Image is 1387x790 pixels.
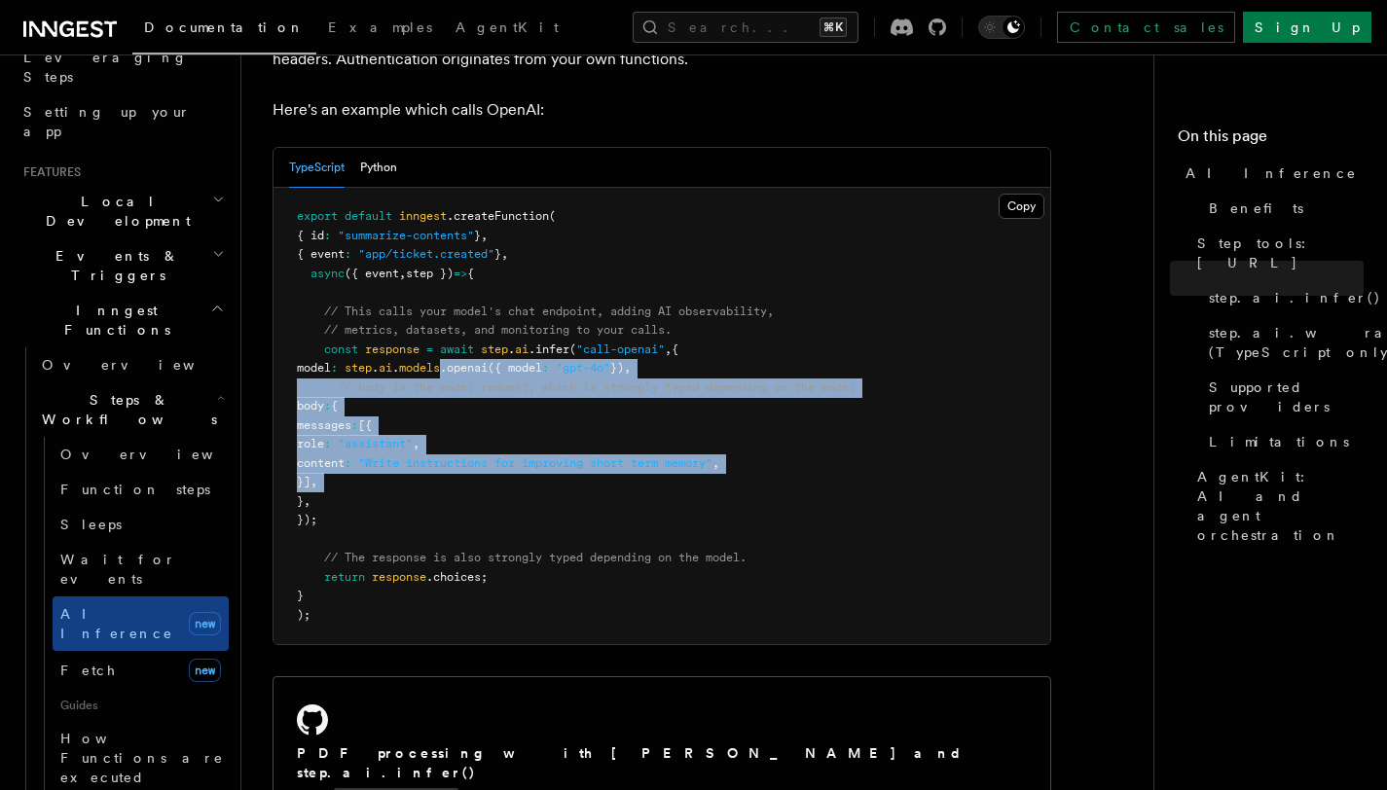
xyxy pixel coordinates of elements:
[399,267,406,280] span: ,
[1201,315,1364,370] a: step.ai.wrap() (TypeScript only)
[569,342,576,356] span: (
[34,390,217,429] span: Steps & Workflows
[16,192,212,231] span: Local Development
[345,209,392,223] span: default
[328,19,432,35] span: Examples
[16,293,229,347] button: Inngest Functions
[556,361,610,375] span: "gpt-4o"
[324,323,672,337] span: // metrics, datasets, and monitoring to your calls.
[53,542,229,596] a: Wait for events
[304,494,310,508] span: ,
[324,570,365,584] span: return
[324,342,358,356] span: const
[447,209,549,223] span: .createFunction
[324,229,331,242] span: :
[16,40,229,94] a: Leveraging Steps
[60,663,117,678] span: Fetch
[345,361,372,375] span: step
[60,552,176,587] span: Wait for events
[297,361,331,375] span: model
[297,247,345,261] span: { event
[501,247,508,261] span: ,
[16,301,210,340] span: Inngest Functions
[297,589,304,602] span: }
[379,361,392,375] span: ai
[16,164,81,180] span: Features
[1209,198,1303,218] span: Benefits
[338,437,413,450] span: "assistant"
[351,418,358,432] span: :
[53,472,229,507] a: Function steps
[610,361,624,375] span: })
[358,456,712,470] span: "Write instructions for improving short term memory"
[310,267,345,280] span: async
[331,399,338,413] span: {
[189,659,221,682] span: new
[60,517,122,532] span: Sleeps
[481,342,508,356] span: step
[16,246,212,285] span: Events & Triggers
[34,382,229,437] button: Steps & Workflows
[820,18,847,37] kbd: ⌘K
[1189,459,1364,553] a: AgentKit: AI and agent orchestration
[297,494,304,508] span: }
[16,94,229,149] a: Setting up your app
[488,361,542,375] span: ({ model
[297,608,310,622] span: );
[440,361,488,375] span: .openai
[456,19,559,35] span: AgentKit
[494,247,501,261] span: }
[1197,233,1364,272] span: Step tools: [URL]
[999,194,1044,219] button: Copy
[42,357,242,373] span: Overview
[392,361,399,375] span: .
[1209,432,1349,451] span: Limitations
[53,507,229,542] a: Sleeps
[1243,12,1371,43] a: Sign Up
[515,342,529,356] span: ai
[372,570,426,584] span: response
[297,418,351,432] span: messages
[23,104,191,139] span: Setting up your app
[549,209,556,223] span: (
[1186,163,1357,183] span: AI Inference
[297,437,324,450] span: role
[297,513,317,526] span: });
[338,380,856,394] span: // body is the model request, which is strongly typed depending on the model
[406,267,454,280] span: step })
[297,229,324,242] span: { id
[144,19,305,35] span: Documentation
[1201,370,1364,424] a: Supported providers
[345,456,351,470] span: :
[189,612,221,635] span: new
[324,437,331,450] span: :
[345,267,399,280] span: ({ event
[1201,191,1364,226] a: Benefits
[53,651,229,690] a: Fetchnew
[426,570,488,584] span: .choices;
[1057,12,1235,43] a: Contact sales
[372,361,379,375] span: .
[331,361,338,375] span: :
[316,6,444,53] a: Examples
[467,267,474,280] span: {
[1201,424,1364,459] a: Limitations
[665,342,672,356] span: ,
[1209,288,1381,307] span: step.ai.infer()
[978,16,1025,39] button: Toggle dark mode
[324,399,331,413] span: :
[338,229,474,242] span: "summarize-contents"
[53,690,229,721] span: Guides
[60,606,173,641] span: AI Inference
[132,6,316,54] a: Documentation
[60,447,261,462] span: Overview
[297,456,345,470] span: content
[60,482,210,497] span: Function steps
[672,342,678,356] span: {
[324,305,774,318] span: // This calls your model's chat endpoint, adding AI observability,
[297,209,338,223] span: export
[444,6,570,53] a: AgentKit
[1209,377,1364,416] span: Supported providers
[440,342,474,356] span: await
[297,743,1027,782] h2: PDF processing with [PERSON_NAME] and step.ai.infer()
